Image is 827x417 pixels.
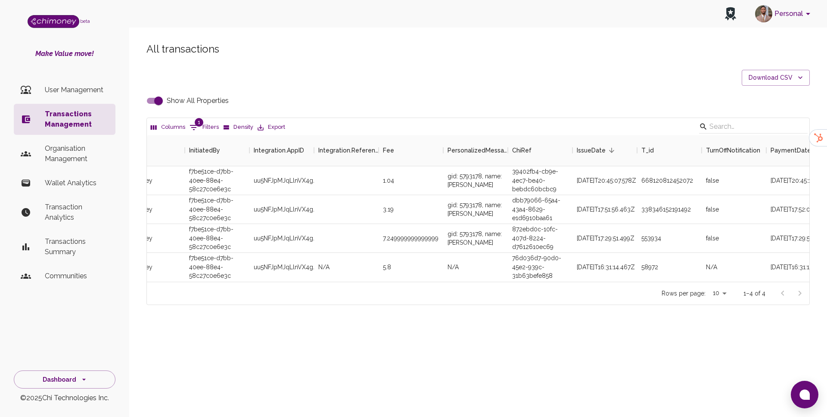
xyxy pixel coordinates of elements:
[443,135,508,166] div: PersonalizedMessage
[185,224,249,253] div: f7be51ce-d7bb-40ee-88e4-58c27c0e6e3c
[249,224,314,253] div: uu5NFJpMJqLlnVX4gJ3d
[709,120,795,134] input: Search…
[314,135,379,166] div: Integration.Reference
[120,166,185,195] div: chimoney
[45,271,109,281] p: Communities
[185,253,249,282] div: f7be51ce-d7bb-40ee-88e4-58c27c0e6e3c
[249,195,314,224] div: uu5NFJpMJqLlnVX4gJ3d
[221,121,255,134] button: Density
[45,85,109,95] p: User Management
[314,253,379,282] div: N/A
[443,166,508,195] div: gid: 5793178, name: [PERSON_NAME]
[572,224,637,253] div: [DATE]T17:29:51.499Z
[185,195,249,224] div: f7be51ce-d7bb-40ee-88e4-58c27c0e6e3c
[662,289,706,298] p: Rows per page:
[637,166,702,195] div: 668120812452072
[185,135,249,166] div: InitiatedBy
[702,253,766,282] div: N/A
[508,253,572,282] div: 76d036d7-90d0-45e2-939c-31b63befe858
[379,224,443,253] div: 7.249999999999999
[641,135,654,166] div: T_id
[448,135,508,166] div: PersonalizedMessage
[508,135,572,166] div: ChiRef
[512,135,532,166] div: ChiRef
[149,121,187,134] button: Select columns
[379,135,443,166] div: Fee
[572,253,637,282] div: [DATE]T16:31:14.467Z
[637,253,702,282] div: 58972
[709,287,730,299] div: 10
[755,5,772,22] img: avatar
[185,166,249,195] div: f7be51ce-d7bb-40ee-88e4-58c27c0e6e3c
[752,3,817,25] button: account of current user
[508,166,572,195] div: 39402fb4-cb9e-4ec7-be40-bebdc60bcbc9
[443,253,508,282] div: N/A
[249,135,314,166] div: Integration.AppID
[572,195,637,224] div: [DATE]T17:51:56.463Z
[45,143,109,164] p: Organisation Management
[120,135,185,166] div: Type
[249,166,314,195] div: uu5NFJpMJqLlnVX4gJ3d
[702,135,766,166] div: TurnOffNotification
[120,224,185,253] div: chimoney
[379,166,443,195] div: 1.04
[702,166,766,195] div: false
[167,96,229,106] span: Show All Properties
[120,195,185,224] div: chimoney
[45,109,109,130] p: Transactions Management
[254,135,304,166] div: Integration.AppID
[743,289,765,298] p: 1–4 of 4
[255,121,287,134] button: Export
[637,224,702,253] div: 553934
[572,166,637,195] div: [DATE]T20:45:07.578Z
[45,237,109,257] p: Transactions Summary
[699,120,808,135] div: Search
[249,253,314,282] div: uu5NFJpMJqLlnVX4gJ3d
[572,135,637,166] div: IssueDate
[45,178,109,188] p: Wallet Analytics
[443,224,508,253] div: gid: 5793178, name: [PERSON_NAME]
[28,15,79,28] img: Logo
[195,118,203,127] span: 1
[606,144,618,156] button: Sort
[508,224,572,253] div: 872ebd0c-10fc-407d-8224-d7612610ec69
[379,195,443,224] div: 3.19
[577,135,606,166] div: IssueDate
[637,135,702,166] div: T_id
[187,121,221,134] button: Show filters
[45,202,109,223] p: Transaction Analytics
[443,195,508,224] div: gid: 5793178, name: [PERSON_NAME]
[120,253,185,282] div: chimoney
[80,19,90,24] span: beta
[379,253,443,282] div: 5.8
[383,135,394,166] div: Fee
[318,135,379,166] div: Integration.Reference
[702,224,766,253] div: false
[508,195,572,224] div: dbb79066-65a4-43a4-8629-e1d6910baa61
[14,370,115,389] button: Dashboard
[702,195,766,224] div: false
[706,135,760,166] div: TurnOffNotification
[189,135,220,166] div: InitiatedBy
[742,70,810,86] button: Download CSV
[146,42,810,56] h5: All transactions
[791,381,818,408] button: Open chat window
[637,195,702,224] div: 338346152191492
[771,135,811,166] div: PaymentDate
